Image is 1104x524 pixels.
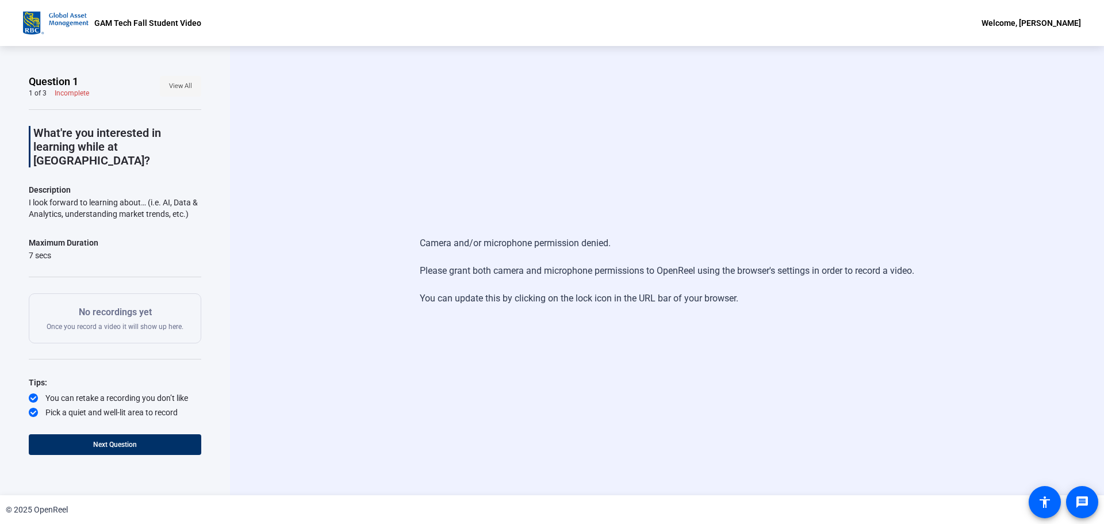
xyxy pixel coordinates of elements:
[93,441,137,449] span: Next Question
[29,75,78,89] span: Question 1
[1038,495,1052,509] mat-icon: accessibility
[94,16,201,30] p: GAM Tech Fall Student Video
[160,76,201,97] button: View All
[29,183,201,197] p: Description
[55,89,89,98] div: Incomplete
[169,78,192,95] span: View All
[29,407,201,418] div: Pick a quiet and well-lit area to record
[29,89,47,98] div: 1 of 3
[1075,495,1089,509] mat-icon: message
[420,225,914,317] div: Camera and/or microphone permission denied. Please grant both camera and microphone permissions t...
[982,16,1081,30] div: Welcome, [PERSON_NAME]
[23,12,89,35] img: OpenReel logo
[29,376,201,389] div: Tips:
[47,305,183,331] div: Once you record a video it will show up here.
[29,434,201,455] button: Next Question
[29,392,201,404] div: You can retake a recording you don’t like
[47,305,183,319] p: No recordings yet
[29,236,98,250] div: Maximum Duration
[29,421,201,433] div: Be yourself! It doesn’t have to be perfect
[29,197,201,220] div: I look forward to learning about… (i.e. AI, Data & Analytics, understanding market trends, etc.)
[29,250,98,261] div: 7 secs
[6,504,68,516] div: © 2025 OpenReel
[33,126,201,167] p: What're you interested in learning while at [GEOGRAPHIC_DATA]?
